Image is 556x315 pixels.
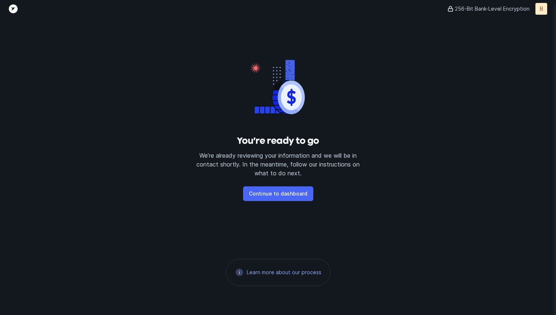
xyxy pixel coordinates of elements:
[196,135,360,147] h3: You’re ready to go
[535,3,547,15] button: B
[196,151,360,178] p: We’re already reviewing your information and we will be in contact shortly. In the meantime, foll...
[455,5,530,12] p: 256-Bit Bank-Level Encryption
[235,268,244,277] img: 21d95410f660ccd52279b82b2de59a72.svg
[247,269,321,276] a: Learn more about our process
[249,189,307,198] p: Continue to dashboard
[540,5,543,12] p: B
[243,186,313,201] button: Continue to dashboard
